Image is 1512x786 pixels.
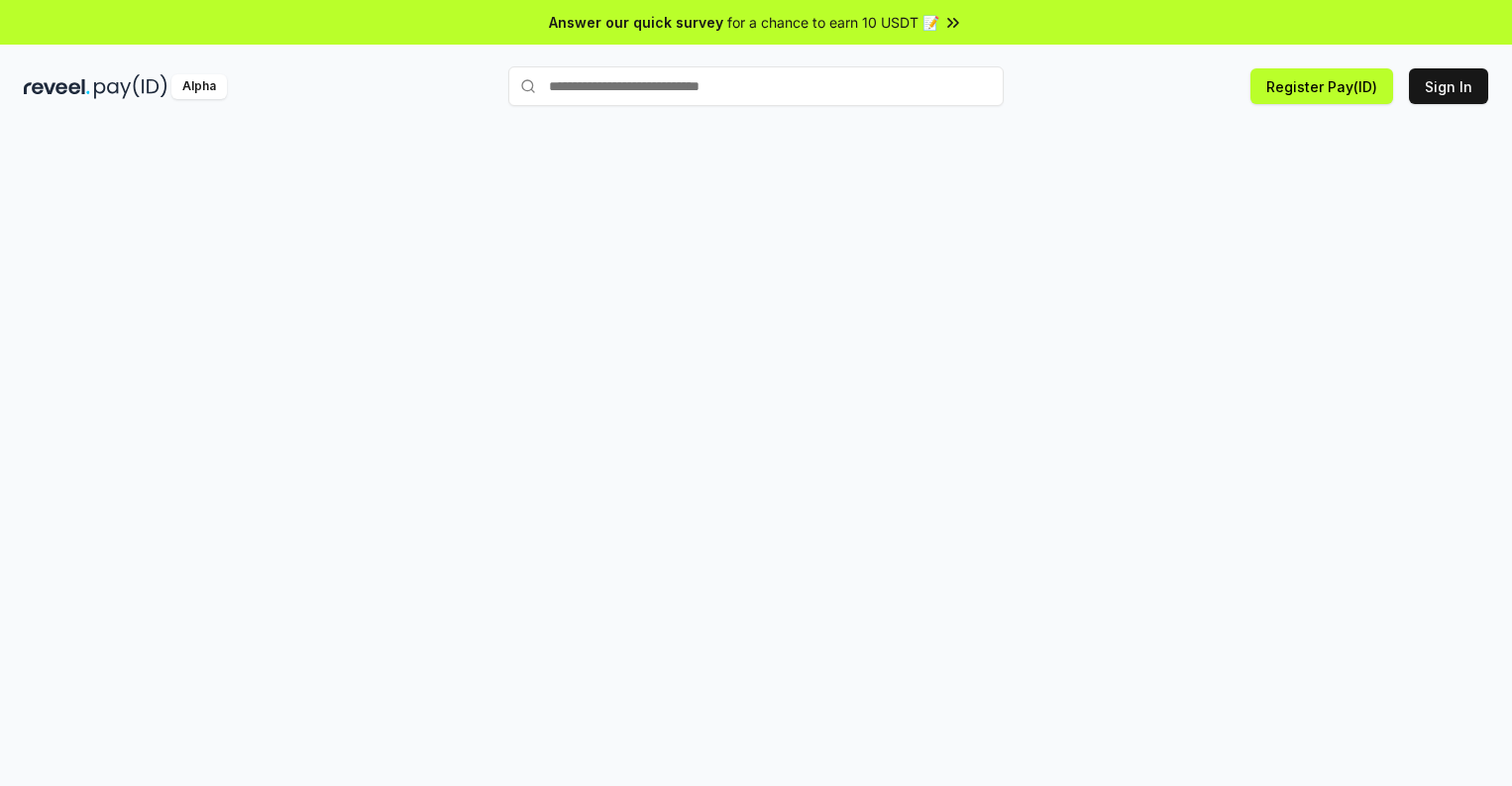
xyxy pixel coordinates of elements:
[24,74,90,99] img: reveel_dark
[549,12,723,33] span: Answer our quick survey
[727,12,939,33] span: for a chance to earn 10 USDT 📝
[1409,68,1488,104] button: Sign In
[94,74,167,99] img: pay_id
[1250,68,1393,104] button: Register Pay(ID)
[171,74,227,99] div: Alpha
